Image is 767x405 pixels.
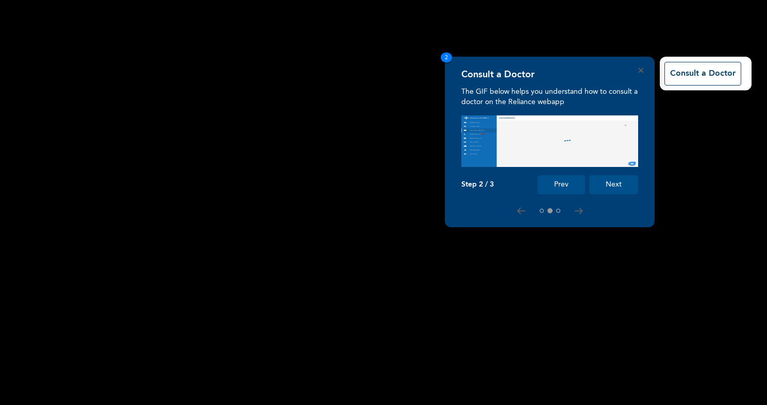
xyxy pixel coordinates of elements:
button: Next [589,175,638,194]
button: Consult a Doctor [664,62,741,86]
img: consult_tour.f0374f2500000a21e88d.gif [461,115,638,167]
p: Step 2 / 3 [461,180,494,189]
button: Prev [538,175,585,194]
span: 2 [441,53,452,62]
h4: Consult a Doctor [461,69,535,80]
button: Close [639,68,643,73]
p: The GIF below helps you understand how to consult a doctor on the Reliance webapp [461,87,638,107]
